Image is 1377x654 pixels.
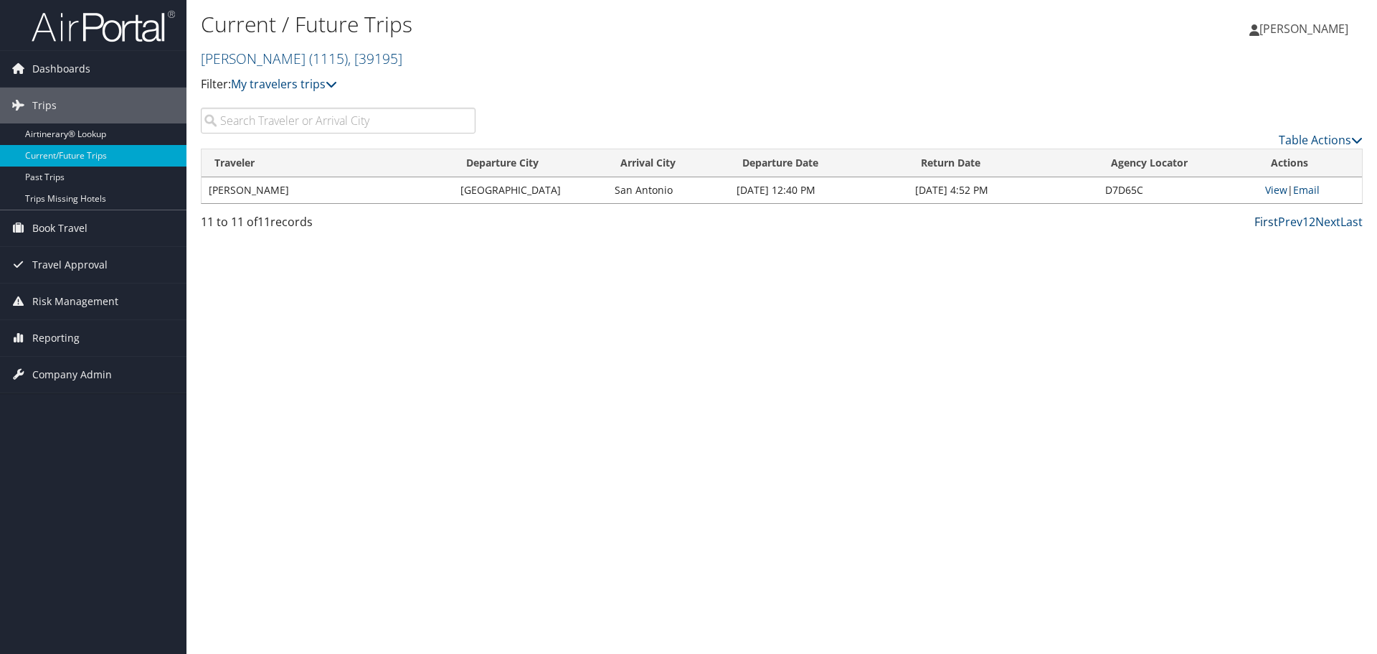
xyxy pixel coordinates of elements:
span: Trips [32,88,57,123]
th: Return Date: activate to sort column ascending [908,149,1098,177]
td: [DATE] 4:52 PM [908,177,1098,203]
td: | [1258,177,1362,203]
th: Arrival City: activate to sort column ascending [607,149,729,177]
a: Email [1293,183,1320,197]
a: View [1265,183,1287,197]
span: Travel Approval [32,247,108,283]
a: Prev [1278,214,1302,230]
a: 2 [1309,214,1315,230]
td: San Antonio [607,177,729,203]
a: Last [1340,214,1363,230]
input: Search Traveler or Arrival City [201,108,475,134]
td: [PERSON_NAME] [202,177,453,203]
span: Reporting [32,320,80,356]
span: Risk Management [32,284,118,319]
td: D7D65C [1098,177,1258,203]
a: [PERSON_NAME] [201,49,402,68]
p: Filter: [201,75,975,94]
td: [DATE] 12:40 PM [729,177,908,203]
th: Actions [1258,149,1362,177]
span: Dashboards [32,51,90,87]
th: Departure City: activate to sort column ascending [453,149,607,177]
td: [GEOGRAPHIC_DATA] [453,177,607,203]
th: Agency Locator: activate to sort column ascending [1098,149,1258,177]
a: First [1254,214,1278,230]
th: Departure Date: activate to sort column descending [729,149,908,177]
a: [PERSON_NAME] [1249,7,1363,50]
th: Traveler: activate to sort column ascending [202,149,453,177]
a: 1 [1302,214,1309,230]
span: ( 1115 ) [309,49,348,68]
span: [PERSON_NAME] [1259,21,1348,37]
h1: Current / Future Trips [201,9,975,39]
div: 11 to 11 of records [201,213,475,238]
span: Book Travel [32,210,87,246]
a: My travelers trips [231,76,337,92]
a: Next [1315,214,1340,230]
span: , [ 39195 ] [348,49,402,68]
a: Table Actions [1279,132,1363,148]
img: airportal-logo.png [32,9,175,43]
span: Company Admin [32,357,112,393]
span: 11 [257,214,270,230]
